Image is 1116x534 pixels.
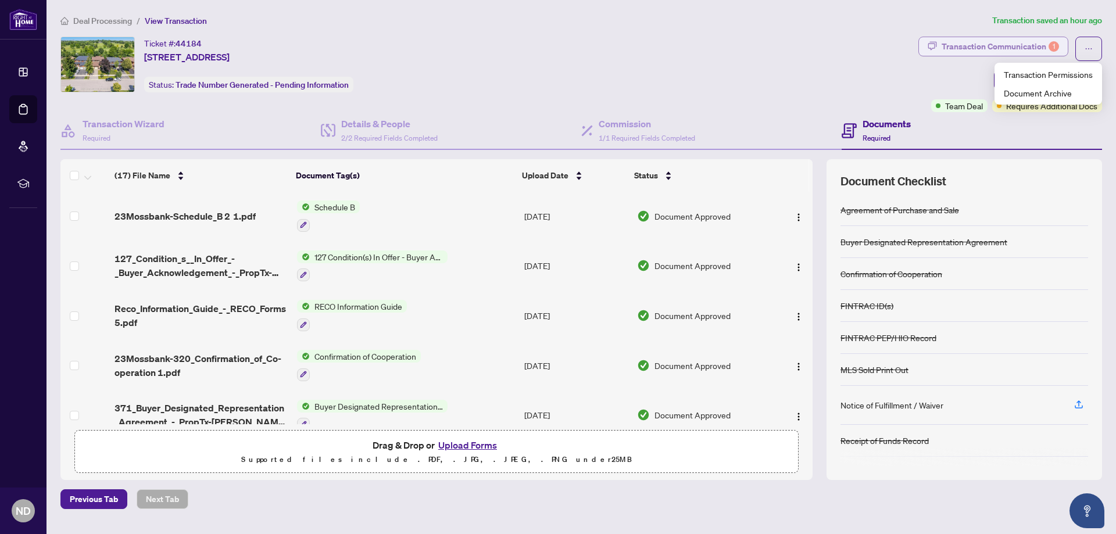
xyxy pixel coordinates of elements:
[599,117,695,131] h4: Commission
[297,350,310,363] img: Status Icon
[144,50,230,64] span: [STREET_ADDRESS]
[794,263,803,272] img: Logo
[637,210,650,223] img: Document Status
[373,438,500,453] span: Drag & Drop or
[435,438,500,453] button: Upload Forms
[176,80,349,90] span: Trade Number Generated - Pending Information
[634,169,658,182] span: Status
[637,359,650,372] img: Document Status
[297,350,421,381] button: Status IconConfirmation of Cooperation
[82,453,791,467] p: Supported files include .PDF, .JPG, .JPEG, .PNG under 25 MB
[291,159,518,192] th: Document Tag(s)
[115,401,287,429] span: 371_Buyer_Designated_Representation_Agreement_-_PropTx-[PERSON_NAME] 2.pdf
[83,134,110,142] span: Required
[654,210,731,223] span: Document Approved
[145,16,207,26] span: View Transaction
[789,256,808,275] button: Logo
[945,99,983,112] span: Team Deal
[297,250,310,263] img: Status Icon
[144,77,353,92] div: Status:
[1004,87,1093,99] span: Document Archive
[144,37,202,50] div: Ticket #:
[520,191,632,241] td: [DATE]
[789,306,808,325] button: Logo
[654,359,731,372] span: Document Approved
[310,400,448,413] span: Buyer Designated Representation Agreement
[310,200,360,213] span: Schedule B
[840,173,946,189] span: Document Checklist
[1004,68,1093,81] span: Transaction Permissions
[520,291,632,341] td: [DATE]
[115,352,287,379] span: 23Mossbank-320_Confirmation_of_Co-operation 1.pdf
[517,159,629,192] th: Upload Date
[863,134,890,142] span: Required
[654,259,731,272] span: Document Approved
[9,9,37,30] img: logo
[840,299,893,312] div: FINTRAC ID(s)
[297,400,448,431] button: Status IconBuyer Designated Representation Agreement
[83,117,164,131] h4: Transaction Wizard
[16,503,31,519] span: ND
[840,331,936,344] div: FINTRAC PEP/HIO Record
[297,250,448,282] button: Status Icon127 Condition(s) In Offer - Buyer Acknowledgement
[341,134,438,142] span: 2/2 Required Fields Completed
[73,16,132,26] span: Deal Processing
[520,390,632,440] td: [DATE]
[637,309,650,322] img: Document Status
[61,37,134,92] img: IMG-W12265332_1.jpg
[918,37,1068,56] button: Transaction Communication1
[637,259,650,272] img: Document Status
[1069,493,1104,528] button: Open asap
[310,250,448,263] span: 127 Condition(s) In Offer - Buyer Acknowledgement
[840,267,942,280] div: Confirmation of Cooperation
[115,209,256,223] span: 23Mossbank-Schedule_B 2 1.pdf
[70,490,118,508] span: Previous Tab
[176,38,202,49] span: 44184
[297,300,310,313] img: Status Icon
[1049,41,1059,52] div: 1
[110,159,291,192] th: (17) File Name
[840,399,943,411] div: Notice of Fulfillment / Waiver
[115,302,287,329] span: Reco_Information_Guide_-_RECO_Forms 5.pdf
[794,213,803,222] img: Logo
[629,159,770,192] th: Status
[522,169,568,182] span: Upload Date
[1085,45,1093,53] span: ellipsis
[341,117,438,131] h4: Details & People
[840,434,929,447] div: Receipt of Funds Record
[115,169,170,182] span: (17) File Name
[60,17,69,25] span: home
[654,408,731,421] span: Document Approved
[994,70,1102,90] button: Submit for Admin Review
[992,14,1102,27] article: Transaction saved an hour ago
[654,309,731,322] span: Document Approved
[297,200,310,213] img: Status Icon
[137,14,140,27] li: /
[60,489,127,509] button: Previous Tab
[310,350,421,363] span: Confirmation of Cooperation
[863,117,911,131] h4: Documents
[789,207,808,225] button: Logo
[942,37,1059,56] div: Transaction Communication
[789,356,808,375] button: Logo
[310,300,407,313] span: RECO Information Guide
[599,134,695,142] span: 1/1 Required Fields Completed
[794,362,803,371] img: Logo
[840,363,908,376] div: MLS Sold Print Out
[297,400,310,413] img: Status Icon
[789,406,808,424] button: Logo
[794,412,803,421] img: Logo
[297,300,407,331] button: Status IconRECO Information Guide
[840,235,1007,248] div: Buyer Designated Representation Agreement
[520,241,632,291] td: [DATE]
[520,341,632,390] td: [DATE]
[297,200,360,232] button: Status IconSchedule B
[137,489,188,509] button: Next Tab
[115,252,287,279] span: 127_Condition_s__In_Offer_-_Buyer_Acknowledgement_-_PropTx-[PERSON_NAME] 1.pdf
[1006,99,1097,112] span: Requires Additional Docs
[75,431,798,474] span: Drag & Drop orUpload FormsSupported files include .PDF, .JPG, .JPEG, .PNG under25MB
[840,203,959,216] div: Agreement of Purchase and Sale
[794,312,803,321] img: Logo
[637,408,650,421] img: Document Status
